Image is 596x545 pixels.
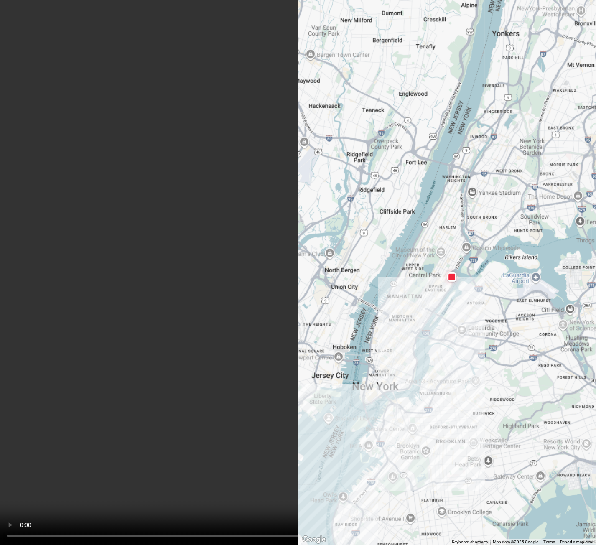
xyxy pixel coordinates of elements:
[560,540,593,544] a: Report a map error
[543,540,555,544] a: Terms
[300,534,328,545] img: Google
[300,534,328,545] a: Open this area in Google Maps (opens a new window)
[452,539,488,545] button: Keyboard shortcuts
[493,540,538,544] span: Map data ©2025 Google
